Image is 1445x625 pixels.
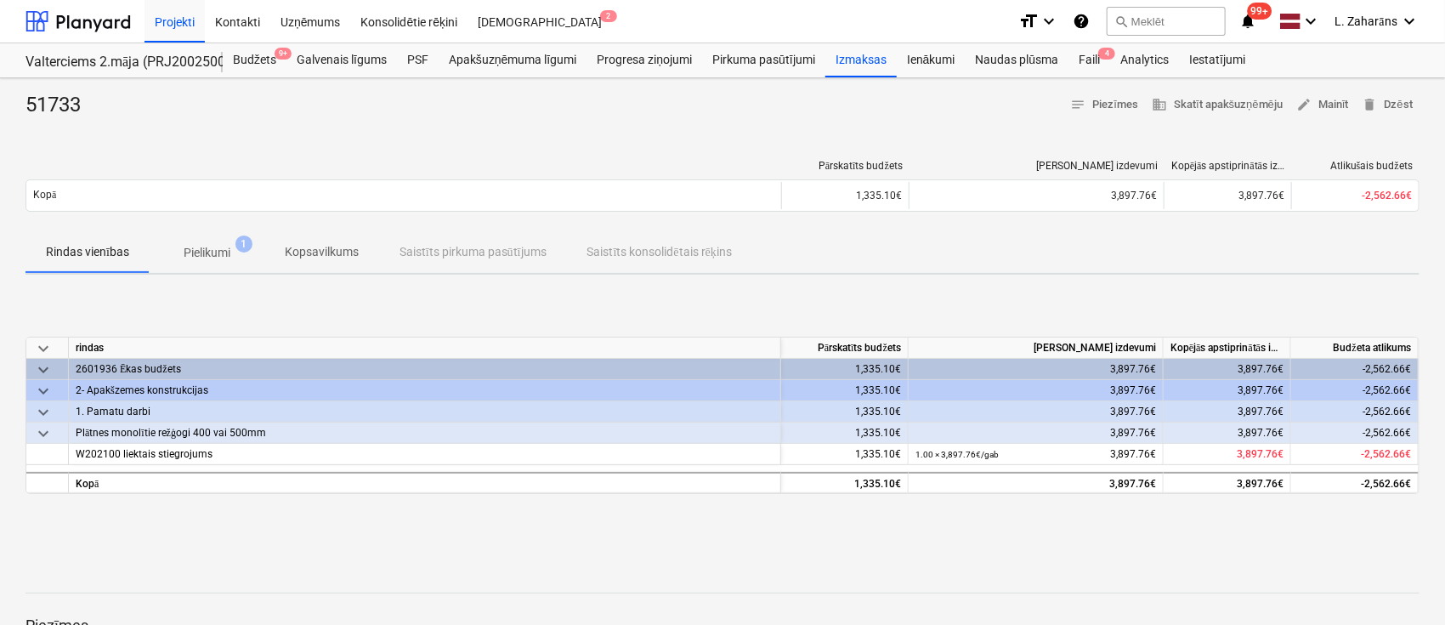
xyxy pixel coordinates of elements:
[1164,423,1291,444] div: 3,897.76€
[1301,11,1322,31] i: keyboard_arrow_down
[1291,380,1419,401] div: -2,562.66€
[235,236,252,253] span: 1
[915,359,1156,380] div: 3,897.76€
[1356,92,1419,118] button: Dzēst
[1114,14,1128,28] span: search
[1164,401,1291,423] div: 3,897.76€
[439,43,586,77] div: Apakšuzņēmuma līgumi
[1152,95,1283,115] span: Skatīt apakšuzņēmēju
[1068,43,1110,77] div: Faili
[1110,43,1179,77] a: Analytics
[76,380,773,401] div: 2- Apakšzemes konstrukcijas
[1145,92,1289,118] button: Skatīt apakšuzņēmēju
[1363,95,1413,115] span: Dzēst
[33,338,54,359] span: keyboard_arrow_down
[1362,190,1412,202] span: -2,562.66€
[1360,543,1445,625] iframe: Chat Widget
[1299,160,1413,173] div: Atlikušais budžets
[600,10,617,22] span: 2
[916,190,1157,202] div: 3,897.76€
[46,243,129,261] p: Rindas vienības
[285,243,359,261] p: Kopsavilkums
[1164,472,1291,493] div: 3,897.76€
[1152,97,1167,112] span: business
[909,338,1164,359] div: [PERSON_NAME] izdevumi
[789,160,903,173] div: Pārskatīts budžets
[1068,43,1110,77] a: Faili4
[1237,448,1283,460] span: 3,897.76€
[781,423,909,444] div: 1,335.10€
[897,43,966,77] a: Ienākumi
[25,92,94,119] div: 51733
[33,423,54,444] span: keyboard_arrow_down
[781,182,909,209] div: 1,335.10€
[781,380,909,401] div: 1,335.10€
[1164,338,1291,359] div: Kopējās apstiprinātās izmaksas
[25,54,202,71] div: Valterciems 2.māja (PRJ2002500) - 2601936
[69,472,781,493] div: Kopā
[1291,472,1419,493] div: -2,562.66€
[1296,97,1312,112] span: edit
[586,43,702,77] a: Progresa ziņojumi
[1107,7,1226,36] button: Meklēt
[781,472,909,493] div: 1,335.10€
[1039,11,1059,31] i: keyboard_arrow_down
[223,43,286,77] a: Budžets9+
[1071,97,1086,112] span: notes
[1291,338,1419,359] div: Budžeta atlikums
[33,188,56,202] p: Kopā
[825,43,897,77] a: Izmaksas
[915,401,1156,423] div: 3,897.76€
[33,360,54,380] span: keyboard_arrow_down
[1291,401,1419,423] div: -2,562.66€
[916,160,1158,172] div: [PERSON_NAME] izdevumi
[1018,11,1039,31] i: format_size
[781,359,909,380] div: 1,335.10€
[1073,11,1090,31] i: Zināšanu pamats
[33,402,54,423] span: keyboard_arrow_down
[702,43,825,77] a: Pirkuma pasūtījumi
[915,380,1156,401] div: 3,897.76€
[915,444,1156,465] div: 3,897.76€
[275,48,292,60] span: 9+
[781,444,909,465] div: 1,335.10€
[781,401,909,423] div: 1,335.10€
[1179,43,1255,77] a: Iestatījumi
[1171,160,1285,173] div: Kopējās apstiprinātās izmaksas
[286,43,397,77] a: Galvenais līgums
[69,338,781,359] div: rindas
[76,359,773,379] div: 2601936 Ēkas budžets
[1098,48,1115,60] span: 4
[1164,182,1291,209] div: 3,897.76€
[1164,380,1291,401] div: 3,897.76€
[1291,423,1419,444] div: -2,562.66€
[76,423,773,443] div: Plātnes monolītie režģogi 400 vai 500mm
[1296,95,1349,115] span: Mainīt
[915,450,999,459] small: 1.00 × 3,897.76€ / gab
[76,401,773,422] div: 1. Pamatu darbi
[1361,448,1411,460] span: -2,562.66€
[1239,11,1256,31] i: notifications
[915,423,1156,444] div: 3,897.76€
[33,381,54,401] span: keyboard_arrow_down
[397,43,439,77] a: PSF
[76,448,212,460] span: W202100 liektais stiegrojums
[1164,359,1291,380] div: 3,897.76€
[966,43,1069,77] a: Naudas plūsma
[1064,92,1146,118] button: Piezīmes
[1071,95,1139,115] span: Piezīmes
[223,43,286,77] div: Budžets
[1335,14,1397,29] span: L. Zaharāns
[1247,3,1272,20] span: 99+
[1363,97,1378,112] span: delete
[184,244,230,262] p: Pielikumi
[1289,92,1356,118] button: Mainīt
